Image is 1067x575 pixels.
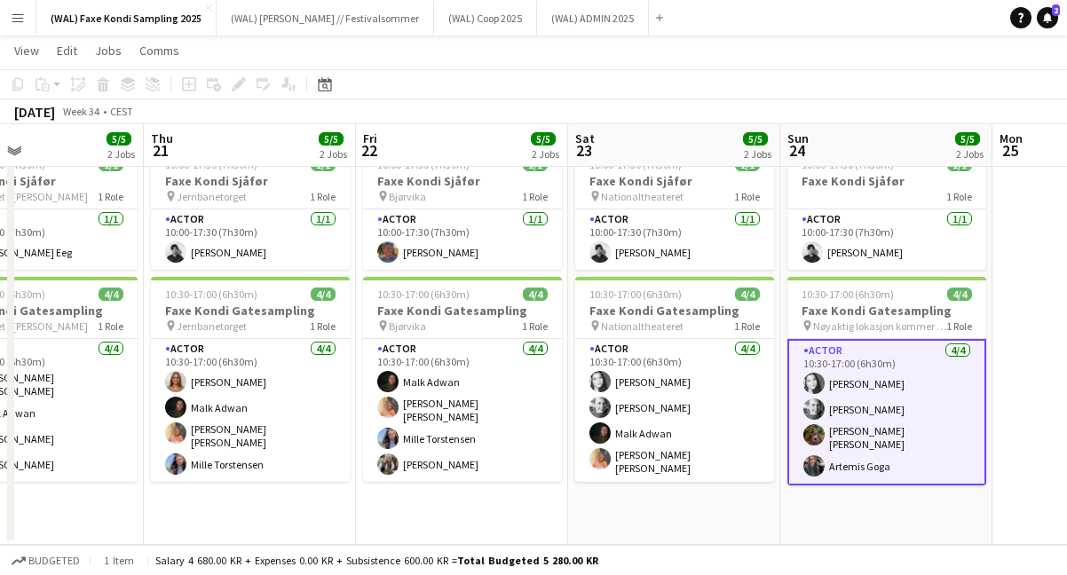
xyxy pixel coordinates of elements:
span: 1 Role [946,190,972,203]
button: (WAL) Coop 2025 [434,1,537,35]
div: 2 Jobs [320,147,347,161]
div: 2 Jobs [532,147,559,161]
span: Fri [363,130,377,146]
app-card-role: Actor4/410:30-17:00 (6h30m)[PERSON_NAME][PERSON_NAME]Malk Adwan[PERSON_NAME] [PERSON_NAME] [575,339,774,482]
a: Comms [132,39,186,62]
h3: Faxe Kondi Sjåfør [787,173,986,189]
span: 23 [573,140,595,161]
span: 4/4 [947,287,972,301]
app-card-role: Actor4/410:30-17:00 (6h30m)[PERSON_NAME][PERSON_NAME][PERSON_NAME] [PERSON_NAME]Artemis Goga [787,339,986,485]
app-job-card: 10:00-17:30 (7h30m)1/1Faxe Kondi Sjåfør Bjørvika1 RoleActor1/110:00-17:30 (7h30m)[PERSON_NAME] [363,147,562,270]
span: Jobs [95,43,122,59]
span: 5/5 [955,132,980,146]
span: 1 Role [734,319,760,333]
span: 22 [360,140,377,161]
app-card-role: Actor1/110:00-17:30 (7h30m)[PERSON_NAME] [787,209,986,270]
span: Sat [575,130,595,146]
h3: Faxe Kondi Sjåfør [151,173,350,189]
span: Budgeted [28,555,80,567]
app-job-card: 10:30-17:00 (6h30m)4/4Faxe Kondi Gatesampling Jernbanetorget1 RoleActor4/410:30-17:00 (6h30m)[PER... [151,277,350,482]
div: 2 Jobs [107,147,135,161]
span: Jernbanetorget [177,319,247,333]
app-card-role: Actor1/110:00-17:30 (7h30m)[PERSON_NAME] [363,209,562,270]
span: 4/4 [735,287,760,301]
span: Thu [151,130,173,146]
a: Jobs [88,39,129,62]
span: 24 [785,140,809,161]
span: 4/4 [523,287,548,301]
span: Total Budgeted 5 280.00 KR [457,554,598,567]
span: 1 Role [734,190,760,203]
span: Edit [57,43,77,59]
app-card-role: Actor1/110:00-17:30 (7h30m)[PERSON_NAME] [575,209,774,270]
span: 1 Role [310,190,336,203]
span: 25 [997,140,1023,161]
span: 10:30-17:00 (6h30m) [165,287,257,301]
button: (WAL) Faxe Kondi Sampling 2025 [36,1,217,35]
div: 2 Jobs [744,147,771,161]
div: CEST [110,105,133,118]
span: 1 Role [98,190,123,203]
span: 10:30-17:00 (6h30m) [589,287,682,301]
span: Nøyaktig lokasjon kommer snart [813,319,946,333]
a: View [7,39,46,62]
app-card-role: Actor4/410:30-17:00 (6h30m)[PERSON_NAME]Malk Adwan[PERSON_NAME] [PERSON_NAME]Mille Torstensen [151,339,350,482]
h3: Faxe Kondi Gatesampling [787,303,986,319]
span: Sun [787,130,809,146]
span: 1 Role [522,319,548,333]
app-card-role: Actor1/110:00-17:30 (7h30m)[PERSON_NAME] [151,209,350,270]
a: Edit [50,39,84,62]
span: 10:30-17:00 (6h30m) [377,287,470,301]
span: Jernbanetorget [177,190,247,203]
span: 1 Role [522,190,548,203]
span: Week 34 [59,105,103,118]
div: 2 Jobs [956,147,984,161]
h3: Faxe Kondi Gatesampling [575,303,774,319]
app-card-role: Actor4/410:30-17:00 (6h30m)Malk Adwan[PERSON_NAME] [PERSON_NAME]Mille Torstensen[PERSON_NAME] [363,339,562,482]
app-job-card: 10:00-17:30 (7h30m)1/1Faxe Kondi Sjåfør Nationaltheateret1 RoleActor1/110:00-17:30 (7h30m)[PERSON... [575,147,774,270]
span: Mon [1000,130,1023,146]
span: Comms [139,43,179,59]
span: View [14,43,39,59]
button: Budgeted [9,551,83,571]
h3: Faxe Kondi Gatesampling [151,303,350,319]
button: (WAL) [PERSON_NAME] // Festivalsommer [217,1,434,35]
div: Salary 4 680.00 KR + Expenses 0.00 KR + Subsistence 600.00 KR = [155,554,598,567]
a: 2 [1037,7,1058,28]
span: 1 Role [946,319,972,333]
span: 5/5 [107,132,131,146]
span: Bjørvika [389,319,426,333]
app-job-card: 10:30-17:00 (6h30m)4/4Faxe Kondi Gatesampling Bjørvika1 RoleActor4/410:30-17:00 (6h30m)Malk Adwan... [363,277,562,482]
span: 1 item [98,554,140,567]
span: 1 Role [310,319,336,333]
div: [DATE] [14,103,55,121]
span: 10:30-17:00 (6h30m) [802,287,894,301]
span: 4/4 [311,287,336,301]
app-job-card: 10:30-17:00 (6h30m)4/4Faxe Kondi Gatesampling Nøyaktig lokasjon kommer snart1 RoleActor4/410:30-1... [787,277,986,485]
h3: Faxe Kondi Gatesampling [363,303,562,319]
h3: Faxe Kondi Sjåfør [575,173,774,189]
app-job-card: 10:00-17:30 (7h30m)1/1Faxe Kondi Sjåfør Jernbanetorget1 RoleActor1/110:00-17:30 (7h30m)[PERSON_NAME] [151,147,350,270]
span: Bjørvika [389,190,426,203]
app-job-card: 10:30-17:00 (6h30m)4/4Faxe Kondi Gatesampling Nationaltheateret1 RoleActor4/410:30-17:00 (6h30m)[... [575,277,774,482]
span: 2 [1052,4,1060,16]
span: Nationaltheateret [601,319,684,333]
h3: Faxe Kondi Sjåfør [363,173,562,189]
span: 5/5 [743,132,768,146]
span: Nationaltheateret [601,190,684,203]
span: 5/5 [319,132,344,146]
button: (WAL) ADMIN 2025 [537,1,649,35]
span: 1 Role [98,319,123,333]
app-job-card: 10:00-17:30 (7h30m)1/1Faxe Kondi Sjåfør1 RoleActor1/110:00-17:30 (7h30m)[PERSON_NAME] [787,147,986,270]
span: 4/4 [99,287,123,301]
span: 5/5 [531,132,556,146]
span: 21 [148,140,173,161]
